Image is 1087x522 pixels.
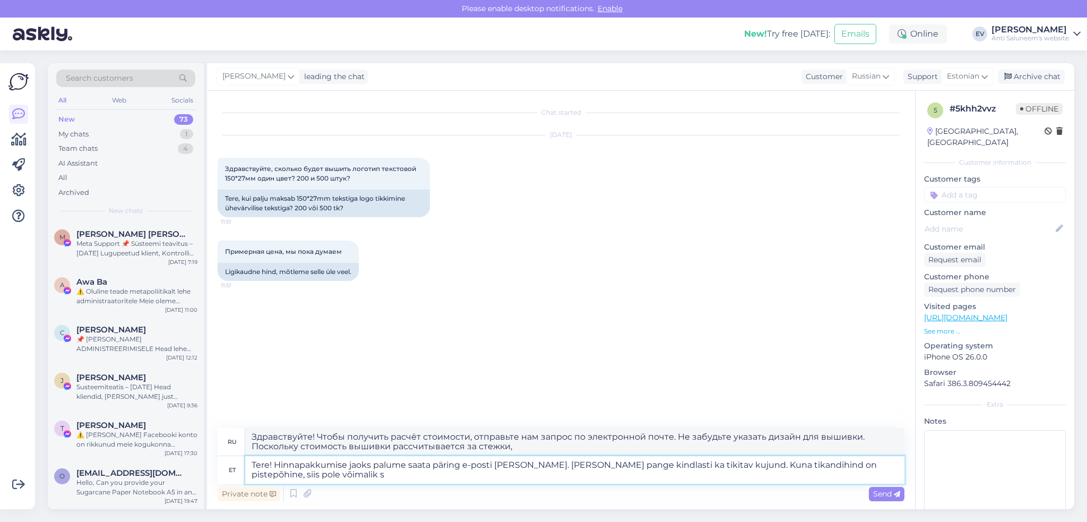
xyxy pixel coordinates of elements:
p: Browser [924,367,1066,378]
b: New! [744,29,767,39]
input: Add a tag [924,187,1066,203]
div: Ligikaudne hind, mõtleme selle üle veel. [218,263,359,281]
div: Tere, kui palju maksab 150*27mm tekstiga logo tikkimine ühevärvilise tekstiga? 200 või 500 tk? [218,190,430,217]
div: 1 [180,129,193,140]
div: Private note [218,487,280,501]
div: Web [110,93,128,107]
div: Chat started [218,108,904,117]
div: Customer [801,71,843,82]
div: Susteemiteatis – [DATE] Head kliendid, [PERSON_NAME] just tagasisidet teie lehe sisu kohta. Paras... [76,382,197,401]
div: All [56,93,68,107]
div: et [229,461,236,479]
div: [DATE] 9:36 [167,401,197,409]
span: New chats [109,206,143,216]
span: J [61,376,64,384]
div: [DATE] [218,130,904,140]
span: Здравствуйте, сколько будет вышить логотип текстовой 150*27мм один цвет? 200 и 500 штук? [225,165,418,182]
p: Operating system [924,340,1066,352]
p: Notes [924,416,1066,427]
span: Awa Ba [76,277,107,287]
span: A [60,281,65,289]
div: New [58,114,75,125]
div: Try free [DATE]: [744,28,830,40]
div: [DATE] 12:12 [166,354,197,362]
div: Support [903,71,938,82]
p: Customer email [924,242,1066,253]
span: C [60,329,65,337]
span: Tom Haja [76,421,146,430]
p: Safari 386.3.809454442 [924,378,1066,389]
span: Jordi Priego Reies [76,373,146,382]
p: iPhone OS 26.0.0 [924,352,1066,363]
span: M [59,233,65,241]
span: Margot Carvajal Villavisencio [76,229,187,239]
p: Visited pages [924,301,1066,312]
div: Meta Support 📌 Süsteemi teavitus – [DATE] Lugupeetud klient, Kontrolli käigus tuvastasime, et tei... [76,239,197,258]
div: [DATE] 7:19 [168,258,197,266]
div: [PERSON_NAME] [991,25,1069,34]
span: Search customers [66,73,133,84]
div: Anti Saluneem's website [991,34,1069,42]
span: otopix@gmail.com [76,468,187,478]
input: Add name [925,223,1054,235]
div: Socials [169,93,195,107]
div: Online [889,24,947,44]
div: Archived [58,187,89,198]
textarea: Здравствуйте! Чтобы получить расчёт стоимости, отправьте нам запрос по электронной почте. Не забу... [245,428,904,456]
p: See more ... [924,327,1066,336]
span: Примерная цена, мы пока думаем [225,247,342,255]
div: All [58,173,67,183]
p: Customer name [924,207,1066,218]
div: Extra [924,400,1066,409]
span: [PERSON_NAME] [222,71,286,82]
div: 4 [178,143,193,154]
div: [DATE] 17:30 [165,449,197,457]
span: Enable [594,4,626,13]
span: 11:51 [221,281,261,289]
span: 5 [934,106,937,114]
div: My chats [58,129,89,140]
span: Estonian [947,71,979,82]
div: Team chats [58,143,98,154]
span: o [59,472,65,480]
div: [DATE] 19:47 [165,497,197,505]
textarea: Tere! Hinnapakkumise jaoks palume saata päring e-posti [PERSON_NAME]. [PERSON_NAME] pange kindlas... [245,456,904,484]
div: EV [972,27,987,41]
span: Offline [1016,103,1063,115]
div: Request phone number [924,283,1020,297]
div: [DATE] 11:00 [165,306,197,314]
span: T [61,424,64,432]
div: [GEOGRAPHIC_DATA], [GEOGRAPHIC_DATA] [927,126,1045,148]
div: Customer information [924,158,1066,167]
p: Customer phone [924,271,1066,283]
button: Emails [834,24,876,44]
p: Customer tags [924,174,1066,185]
div: ru [228,433,237,451]
span: 11:51 [221,218,261,226]
span: Russian [852,71,881,82]
div: 73 [174,114,193,125]
div: AI Assistant [58,158,98,169]
div: ⚠️ Oluline teade metapoliitikalt lehe administraatoritele Meie oleme metapoliitika tugimeeskond. ... [76,287,197,306]
div: Hello, Can you provide your Sugarcane Paper Notebook A5 in an unlined (blank) version? The produc... [76,478,197,497]
span: Carmen Palacios [76,325,146,335]
div: ⚠️ [PERSON_NAME] Facebooki konto on rikkunud meie kogukonna standardeid. Meie süsteem on saanud p... [76,430,197,449]
div: leading the chat [300,71,365,82]
span: Send [873,489,900,499]
div: Request email [924,253,986,267]
a: [URL][DOMAIN_NAME] [924,313,1007,322]
div: Archive chat [998,70,1065,84]
div: # 5khh2vvz [950,102,1016,115]
div: 📌 [PERSON_NAME] ADMINISTREERIMISELE Head lehe administraatorid Regulaarse ülevaatuse ja hindamise... [76,335,197,354]
a: [PERSON_NAME]Anti Saluneem's website [991,25,1081,42]
img: Askly Logo [8,72,29,92]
